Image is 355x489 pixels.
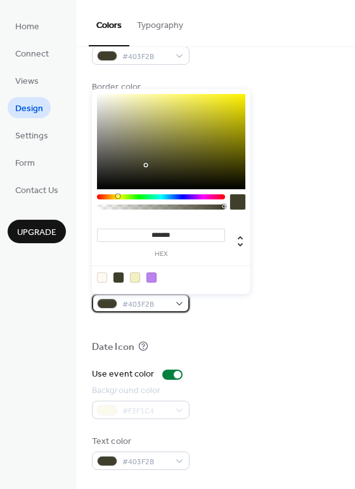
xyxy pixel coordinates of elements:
[8,179,66,200] a: Contact Us
[92,368,155,381] div: Use event color
[17,226,56,239] span: Upgrade
[15,75,39,88] span: Views
[122,298,169,311] span: #403F2B
[92,384,187,398] div: Background color
[122,455,169,469] span: #403F2B
[8,70,46,91] a: Views
[97,251,225,258] label: hex
[15,130,48,143] span: Settings
[15,48,49,61] span: Connect
[15,184,58,198] span: Contact Us
[97,272,107,283] div: rgb(254, 250, 241)
[8,152,42,173] a: Form
[15,157,35,170] span: Form
[92,81,187,94] div: Border color
[92,435,187,448] div: Text color
[113,272,124,283] div: rgb(64, 63, 43)
[92,341,134,354] div: Date Icon
[15,102,43,116] span: Design
[15,20,39,34] span: Home
[122,50,169,64] span: #403F2B
[8,124,56,145] a: Settings
[146,272,157,283] div: rgb(186, 131, 240)
[8,220,66,243] button: Upgrade
[8,43,56,64] a: Connect
[8,97,51,118] a: Design
[130,272,140,283] div: rgb(243, 241, 196)
[8,15,47,36] a: Home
